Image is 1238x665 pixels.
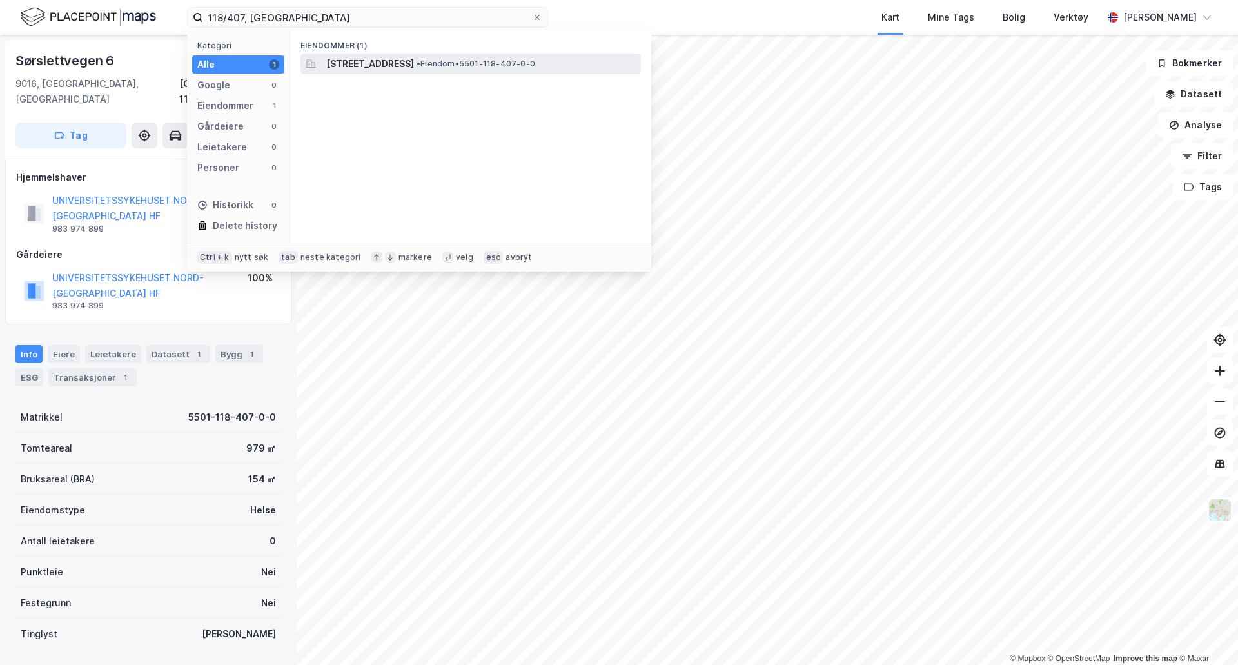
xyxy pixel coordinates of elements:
div: Kart [881,10,899,25]
div: 979 ㎡ [246,441,276,456]
button: Analyse [1158,112,1233,138]
div: Kontrollprogram for chat [1174,603,1238,665]
div: Eiere [48,345,80,363]
div: 983 974 899 [52,224,104,234]
div: Verktøy [1054,10,1088,25]
img: Z [1208,498,1232,522]
div: neste kategori [300,252,361,263]
div: [PERSON_NAME] [1123,10,1197,25]
img: logo.f888ab2527a4732fd821a326f86c7f29.svg [21,6,156,28]
div: velg [456,252,473,263]
div: Tinglyst [21,626,57,642]
div: Historikk [197,197,253,213]
div: Delete history [213,218,277,233]
div: Matrikkel [21,410,63,425]
div: Eiendomstype [21,502,85,518]
div: ESG [15,368,43,386]
div: nytt søk [235,252,269,263]
div: 0 [270,533,276,549]
div: Info [15,345,43,363]
div: Festegrunn [21,595,71,611]
input: Søk på adresse, matrikkel, gårdeiere, leietakere eller personer [203,8,532,27]
div: Nei [261,564,276,580]
div: 983 974 899 [52,301,104,311]
div: Leietakere [197,139,247,155]
div: [GEOGRAPHIC_DATA], 118/407 [179,76,281,107]
a: Mapbox [1010,654,1045,663]
div: Helse [250,502,276,518]
div: 0 [269,142,279,152]
div: 0 [269,200,279,210]
div: Hjemmelshaver [16,170,280,185]
div: Bygg [215,345,263,363]
div: tab [279,251,298,264]
button: Tags [1173,174,1233,200]
div: 1 [192,348,205,361]
div: Eiendommer (1) [290,30,651,54]
button: Filter [1171,143,1233,169]
div: Alle [197,57,215,72]
div: Leietakere [85,345,141,363]
button: Datasett [1154,81,1233,107]
div: Ctrl + k [197,251,232,264]
div: 1 [119,371,132,384]
div: Tomteareal [21,441,72,456]
div: Bruksareal (BRA) [21,471,95,487]
div: Eiendommer [197,98,253,114]
div: 9016, [GEOGRAPHIC_DATA], [GEOGRAPHIC_DATA] [15,76,179,107]
div: Datasett [146,345,210,363]
button: Bokmerker [1146,50,1233,76]
div: Personer [197,160,239,175]
div: Google [197,77,230,93]
div: 0 [269,80,279,90]
div: Sørslettvegen 6 [15,50,117,71]
div: Punktleie [21,564,63,580]
div: 100% [248,270,273,286]
div: 5501-118-407-0-0 [188,410,276,425]
div: Transaksjoner [48,368,137,386]
div: Kategori [197,41,284,50]
div: Antall leietakere [21,533,95,549]
div: 1 [245,348,258,361]
div: avbryt [506,252,532,263]
div: [PERSON_NAME] [202,626,276,642]
div: Gårdeiere [197,119,244,134]
div: Nei [261,595,276,611]
div: 0 [269,121,279,132]
a: OpenStreetMap [1048,654,1110,663]
span: Eiendom • 5501-118-407-0-0 [417,59,535,69]
div: Bolig [1003,10,1025,25]
div: esc [484,251,504,264]
span: [STREET_ADDRESS] [326,56,414,72]
div: 1 [269,101,279,111]
div: Gårdeiere [16,247,280,263]
div: 1 [269,59,279,70]
div: 154 ㎡ [248,471,276,487]
button: Tag [15,123,126,148]
a: Improve this map [1114,654,1177,663]
span: • [417,59,420,68]
iframe: Chat Widget [1174,603,1238,665]
div: markere [398,252,432,263]
div: Mine Tags [928,10,974,25]
div: 0 [269,163,279,173]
